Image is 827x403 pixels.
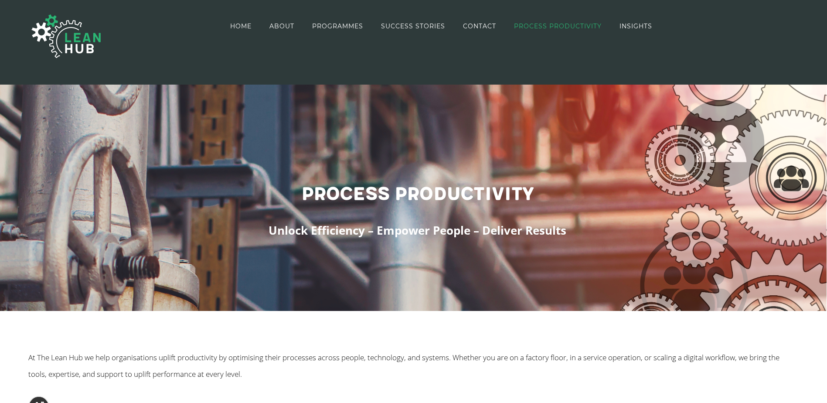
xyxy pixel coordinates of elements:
span: SUCCESS STORIES [381,23,445,29]
span: HOME [230,23,252,29]
span: At The Lean Hub we help organisations uplift productivity by optimising their processes across pe... [28,352,779,379]
span: PROCESS PRODUCTIVITY [514,23,602,29]
nav: Main Menu [230,1,652,51]
a: CONTACT [463,1,496,51]
img: The Lean Hub | Optimising productivity with Lean Logo [23,5,110,67]
span: ABOUT [269,23,294,29]
a: PROGRAMMES [312,1,363,51]
span: Unlock Efficiency – Empower People – Deliver Results [269,222,566,238]
a: PROCESS PRODUCTIVITY [514,1,602,51]
a: INSIGHTS [619,1,652,51]
span: Process Productivity [301,183,534,205]
a: SUCCESS STORIES [381,1,445,51]
a: ABOUT [269,1,294,51]
span: PROGRAMMES [312,23,363,29]
span: INSIGHTS [619,23,652,29]
a: HOME [230,1,252,51]
span: CONTACT [463,23,496,29]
